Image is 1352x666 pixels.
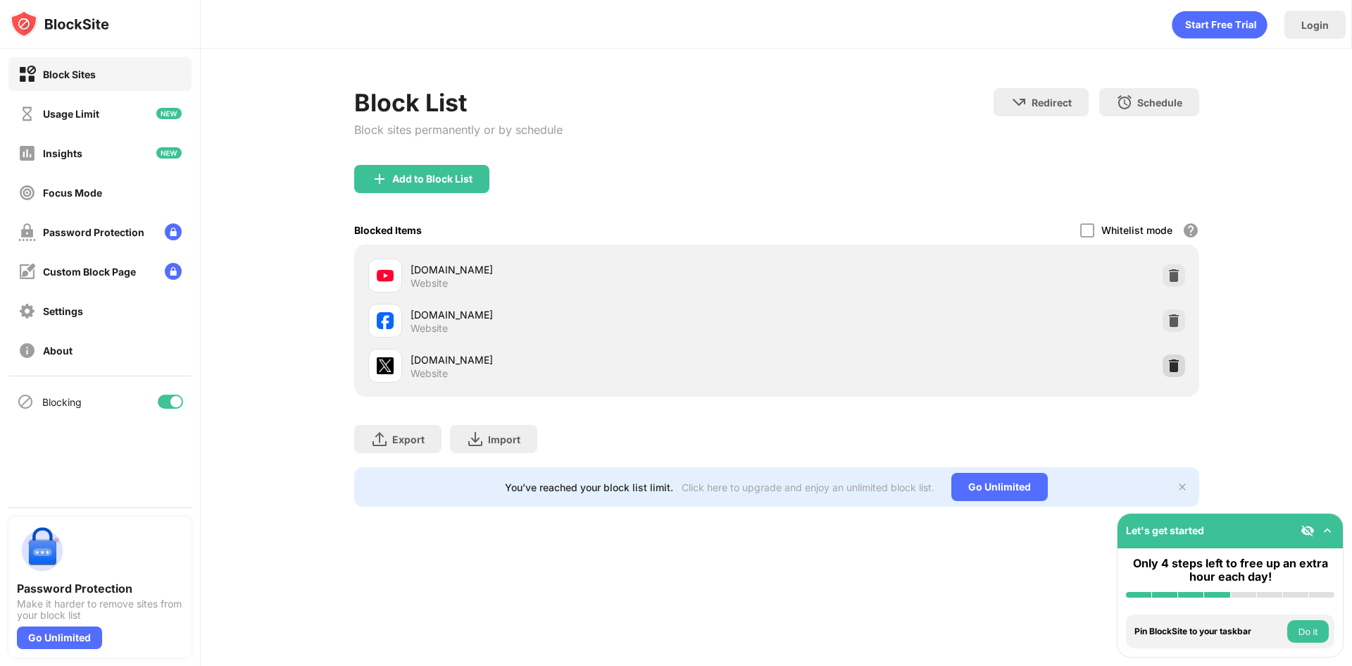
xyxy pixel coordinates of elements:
div: You’ve reached your block list limit. [505,481,673,493]
img: x-button.svg [1177,481,1188,493]
div: [DOMAIN_NAME] [411,352,777,367]
div: Whitelist mode [1101,224,1172,236]
img: settings-off.svg [18,302,36,320]
img: eye-not-visible.svg [1301,524,1315,538]
img: time-usage-off.svg [18,105,36,123]
img: omni-setup-toggle.svg [1320,524,1334,538]
img: favicons [377,312,394,329]
div: Click here to upgrade and enjoy an unlimited block list. [682,481,934,493]
img: new-icon.svg [156,108,182,119]
div: Go Unlimited [951,473,1048,501]
div: Go Unlimited [17,627,102,649]
div: Block List [354,88,563,117]
img: focus-off.svg [18,184,36,202]
div: Focus Mode [43,187,102,199]
div: Export [392,433,425,445]
img: lock-menu.svg [165,263,182,280]
img: favicons [377,357,394,374]
div: Redirect [1032,97,1072,109]
div: [DOMAIN_NAME] [411,262,777,277]
div: Schedule [1137,97,1182,109]
img: new-icon.svg [156,147,182,159]
div: [DOMAIN_NAME] [411,307,777,322]
img: blocking-icon.svg [17,393,34,410]
div: animation [1172,11,1267,39]
div: Pin BlockSite to your taskbar [1134,627,1284,636]
div: Add to Block List [392,173,472,185]
div: Import [488,433,520,445]
div: Only 4 steps left to free up an extra hour each day! [1126,557,1334,584]
div: Block Sites [43,68,96,80]
img: push-password-protection.svg [17,525,68,576]
div: Website [411,322,448,335]
img: customize-block-page-off.svg [18,263,36,280]
img: about-off.svg [18,342,36,359]
div: About [43,345,73,357]
div: Custom Block Page [43,266,136,278]
div: Blocking [42,396,82,408]
div: Password Protection [43,226,144,238]
img: password-protection-off.svg [18,223,36,241]
img: block-on.svg [18,66,36,83]
div: Login [1301,19,1329,31]
div: Usage Limit [43,108,99,120]
div: Website [411,277,448,290]
div: Website [411,367,448,380]
div: Block sites permanently or by schedule [354,123,563,137]
img: logo-blocksite.svg [10,10,109,38]
div: Password Protection [17,581,183,596]
div: Let's get started [1126,524,1204,536]
div: Insights [43,147,82,159]
div: Settings [43,305,83,317]
img: insights-off.svg [18,144,36,162]
img: lock-menu.svg [165,223,182,240]
div: Blocked Items [354,224,422,236]
button: Do it [1287,620,1329,643]
div: Make it harder to remove sites from your block list [17,598,183,621]
img: favicons [377,267,394,284]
